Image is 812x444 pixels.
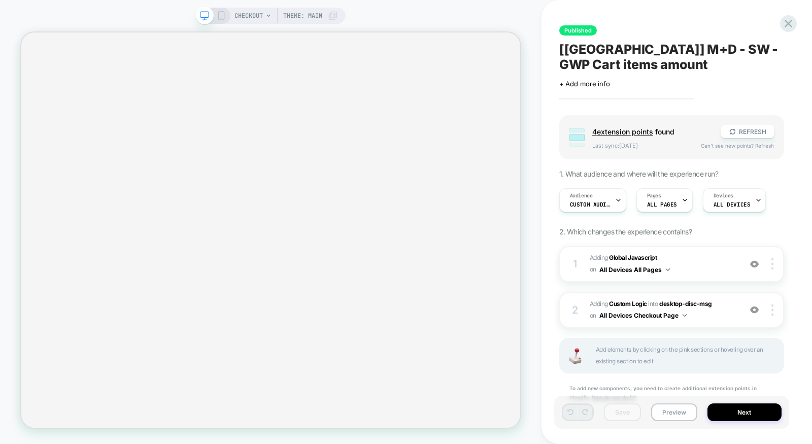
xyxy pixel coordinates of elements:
div: To add new components, you need to create additional extension points in Shopify. [559,384,784,402]
span: Pages [647,192,661,199]
span: on [590,264,596,275]
img: down arrow [666,268,670,271]
span: ALL DEVICES [714,201,750,208]
span: Devices [714,192,733,199]
span: Last sync: [DATE] [592,142,691,149]
span: [[GEOGRAPHIC_DATA]] M+D - SW - GWP Cart items amount [559,42,784,72]
span: Theme: MAIN [283,8,322,24]
span: Custom Audience [570,201,611,208]
img: crossed eye [750,260,759,268]
img: down arrow [683,314,687,317]
span: 1. What audience and where will the experience run? [559,169,718,178]
div: 1 [570,255,581,273]
button: All Devices All Pages [599,263,670,276]
img: crossed eye [750,305,759,314]
button: Next [707,403,782,421]
span: Audience [570,192,593,199]
button: All Devices Checkout Page [599,309,687,322]
img: close [771,258,773,269]
span: Published [559,25,597,36]
img: close [771,304,773,316]
span: found [592,127,711,136]
span: on [590,310,596,321]
span: 2. Which changes the experience contains? [559,227,692,236]
img: Joystick [565,348,586,364]
span: desktop-disc-msg [659,300,712,308]
span: INTO [648,300,658,308]
span: Adding [590,252,736,276]
button: REFRESH [721,125,774,138]
span: 4 extension point s [592,127,653,136]
u: How do you do it? [592,394,636,400]
button: Save [604,403,641,421]
b: Custom Logic [609,300,647,308]
b: Global Javascript [609,254,657,261]
button: Preview [651,403,697,421]
span: CHECKOUT [234,8,263,24]
span: Adding [590,300,647,308]
span: Add elements by clicking on the pink sections or hovering over an existing section to edit [596,344,773,367]
div: 2 [570,301,581,319]
span: + Add more info [559,80,610,88]
span: ALL PAGES [647,201,677,208]
span: Can't see new points? Refresh [701,143,774,149]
